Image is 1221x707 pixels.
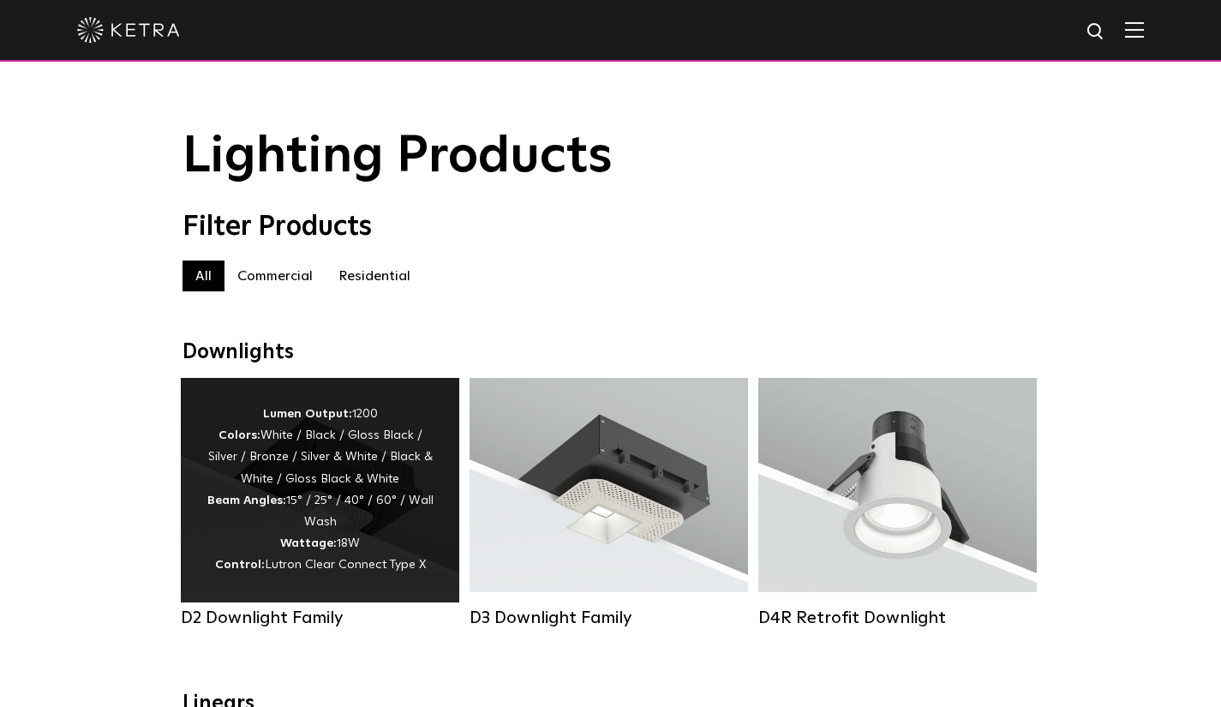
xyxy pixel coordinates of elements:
img: search icon [1086,21,1107,43]
strong: Wattage: [280,537,337,549]
span: Lighting Products [183,131,613,183]
strong: Control: [215,559,265,571]
label: All [183,261,224,291]
strong: Beam Angles: [207,494,286,506]
a: D2 Downlight Family Lumen Output:1200Colors:White / Black / Gloss Black / Silver / Bronze / Silve... [181,378,459,634]
div: Downlights [183,340,1039,365]
img: ketra-logo-2019-white [77,17,180,43]
a: D4R Retrofit Downlight Lumen Output:800Colors:White / BlackBeam Angles:15° / 25° / 40° / 60°Watta... [758,378,1037,634]
strong: Colors: [218,429,260,441]
img: Hamburger%20Nav.svg [1125,21,1144,38]
div: D2 Downlight Family [181,608,459,628]
label: Commercial [224,261,326,291]
label: Residential [326,261,423,291]
span: Lutron Clear Connect Type X [265,559,426,571]
div: Filter Products [183,211,1039,243]
div: 1200 White / Black / Gloss Black / Silver / Bronze / Silver & White / Black & White / Gloss Black... [206,404,434,577]
div: D4R Retrofit Downlight [758,608,1037,628]
a: D3 Downlight Family Lumen Output:700 / 900 / 1100Colors:White / Black / Silver / Bronze / Paintab... [470,378,748,634]
div: D3 Downlight Family [470,608,748,628]
strong: Lumen Output: [263,408,352,420]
